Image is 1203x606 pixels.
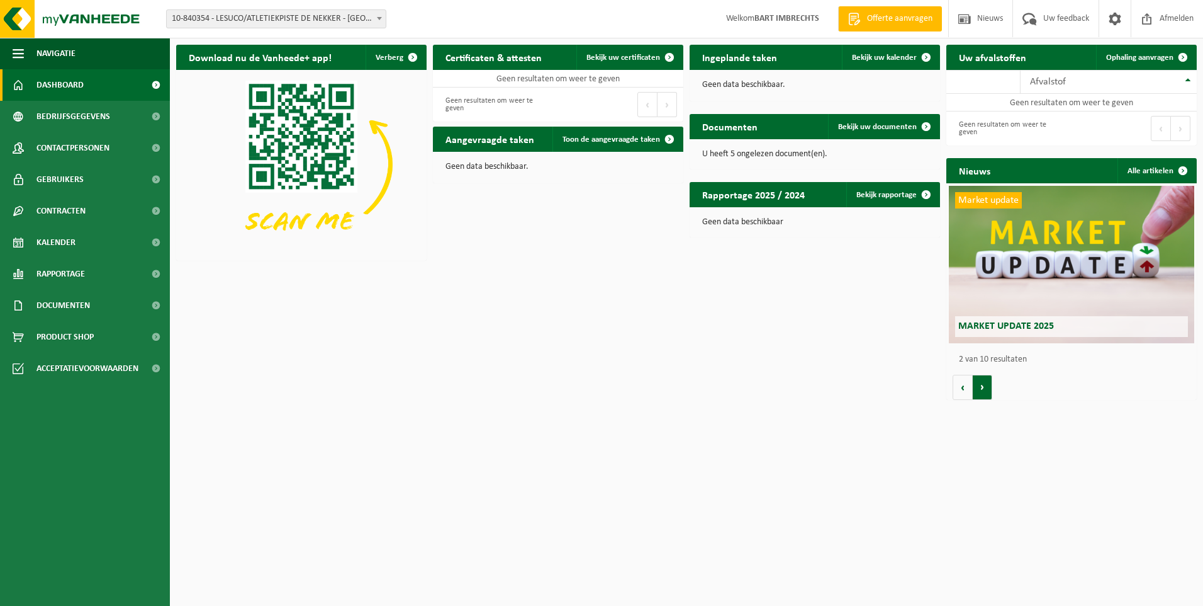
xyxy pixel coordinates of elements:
[36,132,109,164] span: Contactpersonen
[176,45,344,69] h2: Download nu de Vanheede+ app!
[576,45,682,70] a: Bekijk uw certificaten
[166,9,386,28] span: 10-840354 - LESUCO/ATLETIEKPISTE DE NEKKER - MECHELEN
[946,94,1197,111] td: Geen resultaten om weer te geven
[366,45,425,70] button: Verberg
[562,135,660,144] span: Toon de aangevraagde taken
[958,321,1054,331] span: Market update 2025
[842,45,939,70] a: Bekijk uw kalender
[657,92,677,117] button: Next
[690,45,790,69] h2: Ingeplande taken
[690,182,817,207] h2: Rapportage 2025 / 2024
[690,114,770,139] h2: Documenten
[439,91,552,118] div: Geen resultaten om weer te geven
[864,13,936,25] span: Offerte aanvragen
[838,123,917,131] span: Bekijk uw documenten
[973,375,992,400] button: Volgende
[702,218,927,227] p: Geen data beschikbaar
[702,81,927,89] p: Geen data beschikbaar.
[959,355,1190,364] p: 2 van 10 resultaten
[376,54,403,62] span: Verberg
[754,14,819,23] strong: BART IMBRECHTS
[637,92,657,117] button: Previous
[36,227,76,258] span: Kalender
[36,38,76,69] span: Navigatie
[1030,77,1066,87] span: Afvalstof
[445,163,671,171] p: Geen data beschikbaar.
[846,182,939,207] a: Bekijk rapportage
[949,186,1194,343] a: Market update Market update 2025
[828,114,939,139] a: Bekijk uw documenten
[433,45,554,69] h2: Certificaten & attesten
[36,353,138,384] span: Acceptatievoorwaarden
[36,290,90,321] span: Documenten
[433,70,683,88] td: Geen resultaten om weer te geven
[176,70,427,258] img: Download de VHEPlus App
[36,321,94,353] span: Product Shop
[702,150,927,159] p: U heeft 5 ongelezen document(en).
[36,69,84,101] span: Dashboard
[36,101,110,132] span: Bedrijfsgegevens
[552,127,682,152] a: Toon de aangevraagde taken
[955,192,1022,209] span: Market update
[167,10,386,28] span: 10-840354 - LESUCO/ATLETIEKPISTE DE NEKKER - MECHELEN
[953,375,973,400] button: Vorige
[953,115,1065,142] div: Geen resultaten om weer te geven
[1096,45,1195,70] a: Ophaling aanvragen
[838,6,942,31] a: Offerte aanvragen
[36,258,85,290] span: Rapportage
[1106,54,1173,62] span: Ophaling aanvragen
[36,164,84,195] span: Gebruikers
[946,158,1003,183] h2: Nieuws
[586,54,660,62] span: Bekijk uw certificaten
[852,54,917,62] span: Bekijk uw kalender
[1171,116,1190,141] button: Next
[1117,158,1195,183] a: Alle artikelen
[36,195,86,227] span: Contracten
[433,127,547,151] h2: Aangevraagde taken
[946,45,1039,69] h2: Uw afvalstoffen
[1151,116,1171,141] button: Previous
